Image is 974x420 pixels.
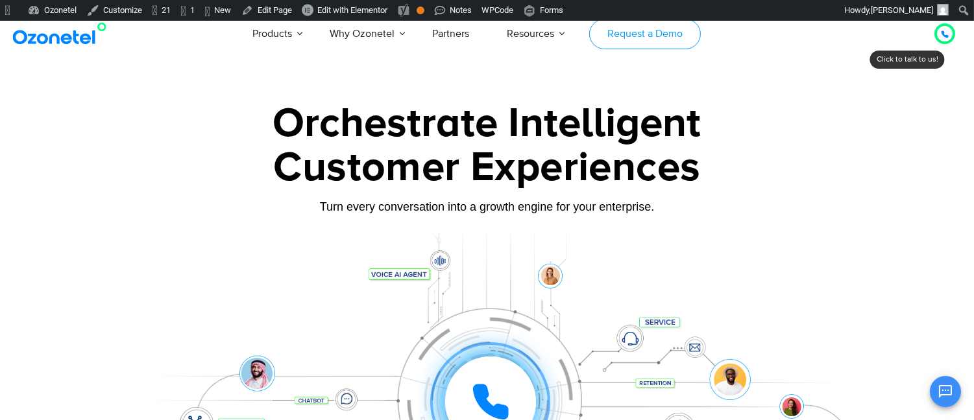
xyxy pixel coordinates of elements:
span: [PERSON_NAME] [871,5,933,15]
div: OK [417,6,424,14]
a: Products [234,12,311,55]
a: Why Ozonetel [311,12,413,55]
a: Resources [488,12,573,55]
div: Orchestrate Intelligent [82,103,893,145]
div: Turn every conversation into a growth engine for your enterprise. [82,200,893,214]
span: Edit with Elementor [317,5,387,15]
a: Partners [413,12,488,55]
a: Request a Demo [589,19,700,49]
div: Customer Experiences [82,137,893,199]
button: Open chat [930,376,961,407]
